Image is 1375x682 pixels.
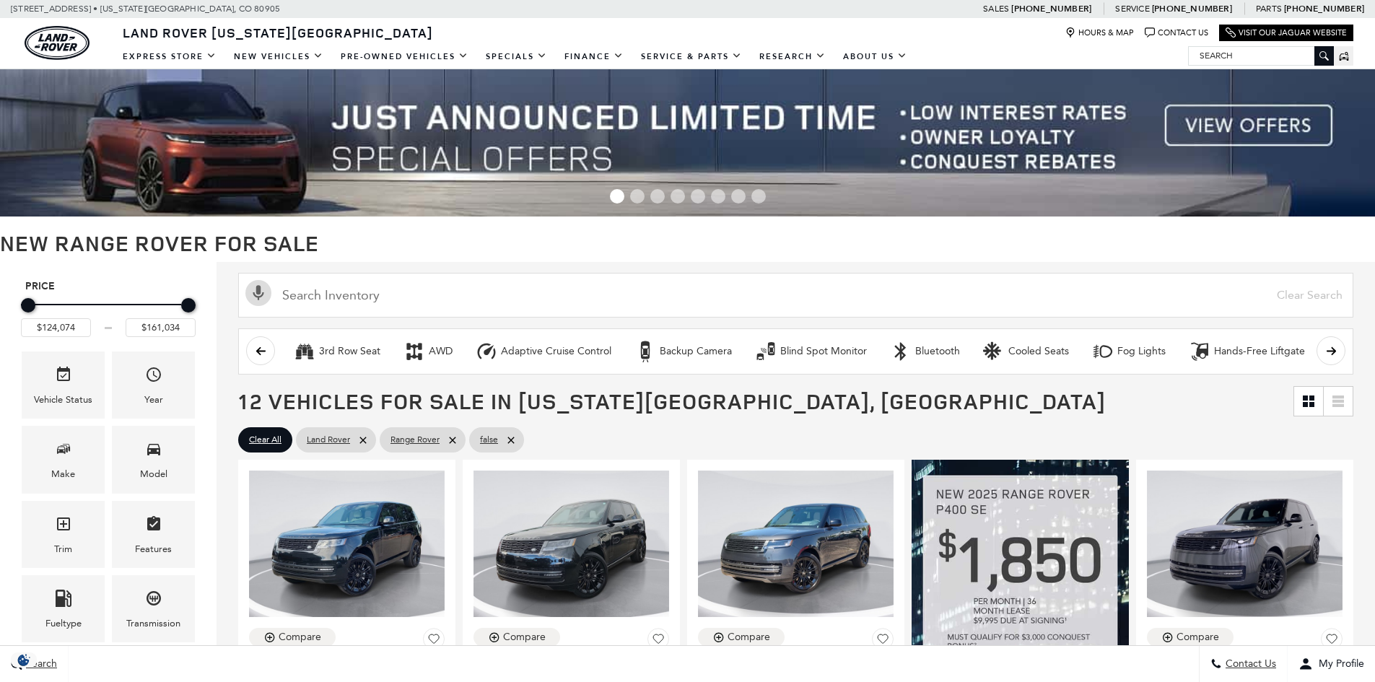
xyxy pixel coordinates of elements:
[556,44,632,69] a: Finance
[144,392,163,408] div: Year
[1189,47,1333,64] input: Search
[477,44,556,69] a: Specials
[112,426,195,493] div: ModelModel
[55,362,72,392] span: Vehicle
[25,280,191,293] h5: Price
[1145,27,1208,38] a: Contact Us
[671,189,685,204] span: Go to slide 4
[834,44,916,69] a: About Us
[1313,658,1364,670] span: My Profile
[45,616,82,631] div: Fueltype
[21,293,196,337] div: Price
[480,431,498,449] span: false
[114,24,442,41] a: Land Rover [US_STATE][GEOGRAPHIC_DATA]
[1117,345,1166,358] div: Fog Lights
[126,318,196,337] input: Maximum
[429,345,453,358] div: AWD
[25,26,90,60] img: Land Rover
[1092,341,1114,362] div: Fog Lights
[882,336,968,367] button: BluetoothBluetooth
[11,4,280,14] a: [STREET_ADDRESS] • [US_STATE][GEOGRAPHIC_DATA], CO 80905
[145,437,162,466] span: Model
[249,628,336,647] button: Compare Vehicle
[610,189,624,204] span: Go to slide 1
[112,351,195,419] div: YearYear
[1288,646,1375,682] button: Open user profile menu
[55,437,72,466] span: Make
[286,336,388,367] button: 3rd Row Seat3rd Row Seat
[1008,345,1069,358] div: Cooled Seats
[145,362,162,392] span: Year
[54,541,72,557] div: Trim
[22,351,105,419] div: VehicleVehicle Status
[34,392,92,408] div: Vehicle Status
[751,44,834,69] a: Research
[126,616,180,631] div: Transmission
[1152,3,1232,14] a: [PHONE_NUMBER]
[1284,3,1364,14] a: [PHONE_NUMBER]
[112,501,195,568] div: FeaturesFeatures
[1115,4,1149,14] span: Service
[647,628,669,655] button: Save Vehicle
[140,466,167,482] div: Model
[246,336,275,365] button: scroll left
[238,386,1106,416] span: 12 Vehicles for Sale in [US_STATE][GEOGRAPHIC_DATA], [GEOGRAPHIC_DATA]
[55,586,72,616] span: Fueltype
[294,341,315,362] div: 3rd Row Seat
[650,189,665,204] span: Go to slide 3
[473,628,560,647] button: Compare Vehicle
[7,652,40,668] section: Click to Open Cookie Consent Modal
[22,426,105,493] div: MakeMake
[1177,631,1219,644] div: Compare
[501,345,611,358] div: Adaptive Cruise Control
[1256,4,1282,14] span: Parts
[698,628,785,647] button: Compare Vehicle
[660,345,732,358] div: Backup Camera
[55,512,72,541] span: Trim
[476,341,497,362] div: Adaptive Cruise Control
[1065,27,1134,38] a: Hours & Map
[691,189,705,204] span: Go to slide 5
[630,189,645,204] span: Go to slide 2
[21,298,35,312] div: Minimum Price
[1147,628,1234,647] button: Compare Vehicle
[21,318,91,337] input: Minimum
[1317,336,1345,365] button: scroll right
[751,189,766,204] span: Go to slide 8
[731,189,746,204] span: Go to slide 7
[983,4,1009,14] span: Sales
[423,628,445,655] button: Save Vehicle
[114,44,225,69] a: EXPRESS STORE
[279,631,321,644] div: Compare
[22,501,105,568] div: TrimTrim
[747,336,875,367] button: Blind Spot MonitorBlind Spot Monitor
[728,631,770,644] div: Compare
[396,336,460,367] button: AWDAWD
[135,541,172,557] div: Features
[1181,336,1313,367] button: Hands-Free LiftgateHands-Free Liftgate
[1147,471,1343,617] img: 2025 LAND ROVER Range Rover SE
[123,24,433,41] span: Land Rover [US_STATE][GEOGRAPHIC_DATA]
[915,345,960,358] div: Bluetooth
[332,44,477,69] a: Pre-Owned Vehicles
[390,431,440,449] span: Range Rover
[632,44,751,69] a: Service & Parts
[225,44,332,69] a: New Vehicles
[112,575,195,642] div: TransmissionTransmission
[983,341,1005,362] div: Cooled Seats
[1321,628,1343,655] button: Save Vehicle
[181,298,196,312] div: Maximum Price
[319,345,380,358] div: 3rd Row Seat
[468,336,619,367] button: Adaptive Cruise ControlAdaptive Cruise Control
[780,345,867,358] div: Blind Spot Monitor
[1222,658,1276,670] span: Contact Us
[975,336,1077,367] button: Cooled SeatsCooled Seats
[1084,336,1174,367] button: Fog LightsFog Lights
[114,44,916,69] nav: Main Navigation
[145,512,162,541] span: Features
[25,26,90,60] a: land-rover
[627,336,740,367] button: Backup CameraBackup Camera
[307,431,350,449] span: Land Rover
[890,341,912,362] div: Bluetooth
[403,341,425,362] div: AWD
